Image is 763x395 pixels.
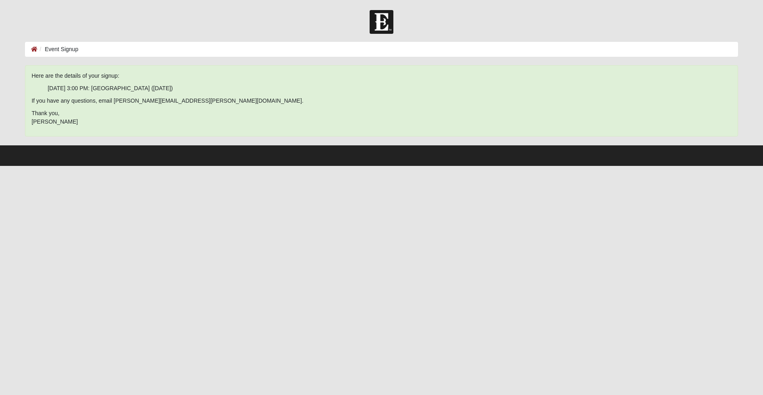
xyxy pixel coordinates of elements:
[31,84,731,93] ul: [DATE] 3:00 PM: [GEOGRAPHIC_DATA] ([DATE])
[31,72,731,126] span: If you have any questions, email [PERSON_NAME][EMAIL_ADDRESS][PERSON_NAME][DOMAIN_NAME].
[31,72,731,80] p: Here are the details of your signup:
[370,10,393,34] img: Church of Eleven22 Logo
[31,109,731,126] p: Thank you, [PERSON_NAME]
[37,45,78,54] li: Event Signup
